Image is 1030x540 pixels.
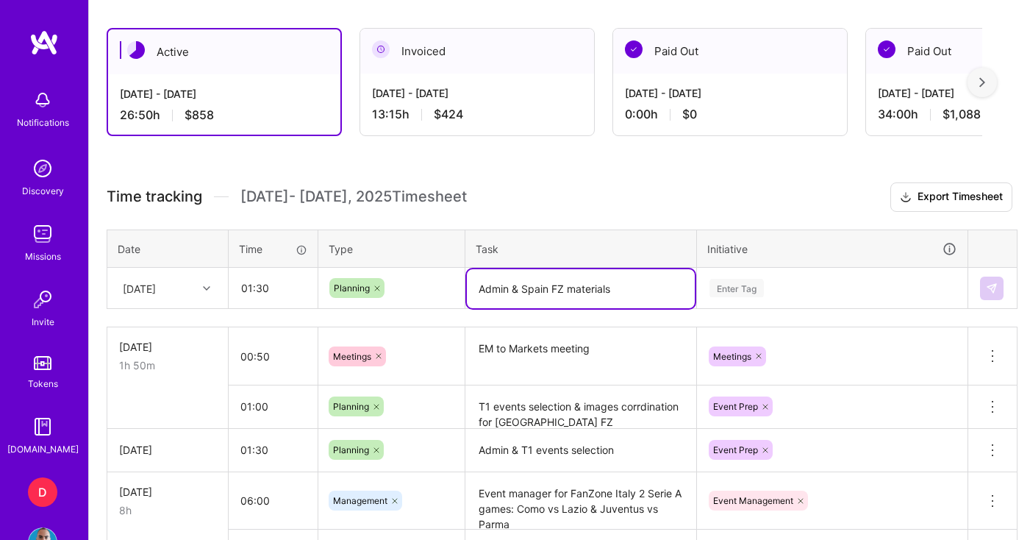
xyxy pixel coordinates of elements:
[17,115,69,130] div: Notifications
[434,107,463,122] span: $424
[465,230,697,268] th: Task
[318,230,465,268] th: Type
[29,29,59,56] img: logo
[7,441,79,457] div: [DOMAIN_NAME]
[28,376,58,391] div: Tokens
[119,358,216,373] div: 1h 50m
[467,329,695,384] textarea: EM to Markets meeting
[28,412,57,441] img: guide book
[229,337,318,376] input: HH:MM
[28,219,57,249] img: teamwork
[119,339,216,355] div: [DATE]
[333,351,371,362] span: Meetings
[625,107,835,122] div: 0:00 h
[360,29,594,74] div: Invoiced
[713,495,793,506] span: Event Management
[713,444,758,455] span: Event Prep
[467,474,695,529] textarea: Event manager for FanZone Italy 2 Serie A games: Como vs Lazio & Juventus vs Parma
[986,283,998,294] img: Submit
[467,430,695,471] textarea: Admin & T1 events selection
[107,230,229,268] th: Date
[900,190,912,205] i: icon Download
[229,387,318,426] input: HH:MM
[24,477,61,507] a: D
[713,351,751,362] span: Meetings
[28,285,57,314] img: Invite
[372,85,582,101] div: [DATE] - [DATE]
[203,285,210,292] i: icon Chevron
[239,241,307,257] div: Time
[890,182,1012,212] button: Export Timesheet
[613,29,847,74] div: Paid Out
[28,477,57,507] div: D
[333,444,369,455] span: Planning
[120,107,329,123] div: 26:50 h
[334,283,370,294] span: Planning
[119,442,216,458] div: [DATE]
[22,183,64,199] div: Discovery
[625,85,835,101] div: [DATE] - [DATE]
[229,430,318,469] input: HH:MM
[709,277,764,299] div: Enter Tag
[943,107,981,122] span: $1,088
[123,280,156,296] div: [DATE]
[229,481,318,520] input: HH:MM
[34,356,51,370] img: tokens
[372,40,390,58] img: Invoiced
[32,314,54,330] div: Invite
[878,40,895,58] img: Paid Out
[127,41,145,59] img: Active
[229,269,317,308] input: HH:MM
[707,241,957,257] div: Initiative
[28,154,57,183] img: discovery
[713,401,758,412] span: Event Prep
[467,387,695,427] textarea: T1 events selection & images corrdination for [GEOGRAPHIC_DATA] FZ
[120,86,329,102] div: [DATE] - [DATE]
[372,107,582,122] div: 13:15 h
[467,269,695,308] textarea: Admin & Spain FZ materials
[25,249,61,264] div: Missions
[240,188,467,206] span: [DATE] - [DATE] , 2025 Timesheet
[682,107,697,122] span: $0
[119,484,216,500] div: [DATE]
[333,401,369,412] span: Planning
[979,77,985,88] img: right
[28,85,57,115] img: bell
[107,188,202,206] span: Time tracking
[333,495,387,506] span: Management
[185,107,214,123] span: $858
[119,502,216,518] div: 8h
[625,40,643,58] img: Paid Out
[108,29,340,74] div: Active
